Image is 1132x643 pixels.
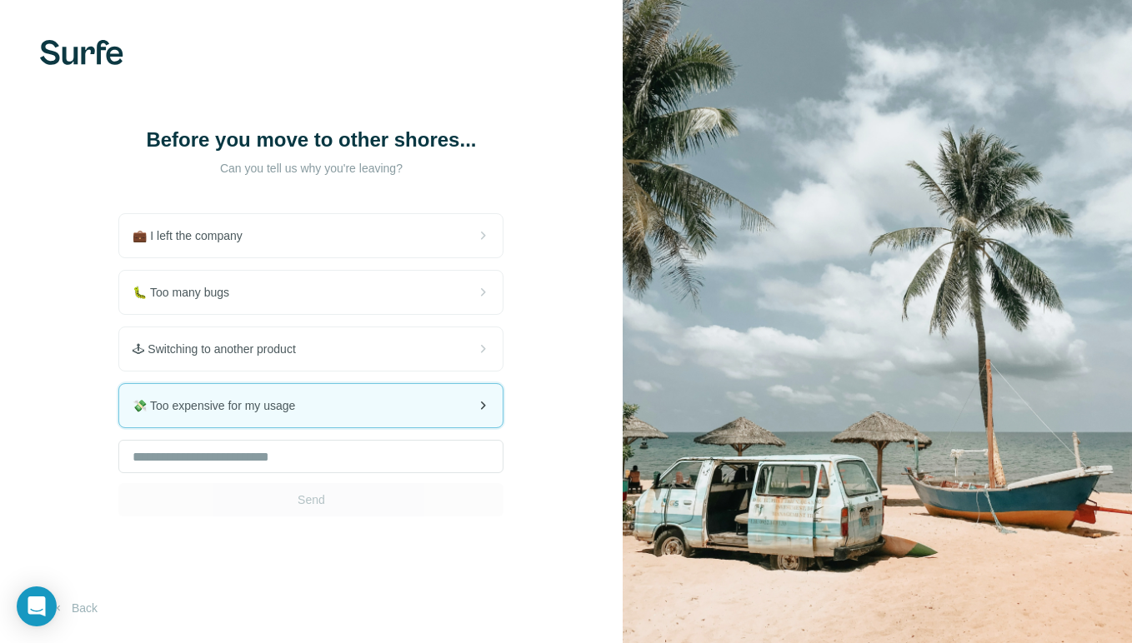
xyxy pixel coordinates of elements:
span: 💼 I left the company [133,227,255,244]
span: 🐛 Too many bugs [133,284,243,301]
span: 💸 Too expensive for my usage [133,397,308,414]
span: 🕹 Switching to another product [133,341,308,357]
img: Surfe's logo [40,40,123,65]
p: Can you tell us why you're leaving? [144,160,478,177]
div: Open Intercom Messenger [17,586,57,626]
button: Back [40,593,109,623]
h1: Before you move to other shores... [144,127,478,153]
